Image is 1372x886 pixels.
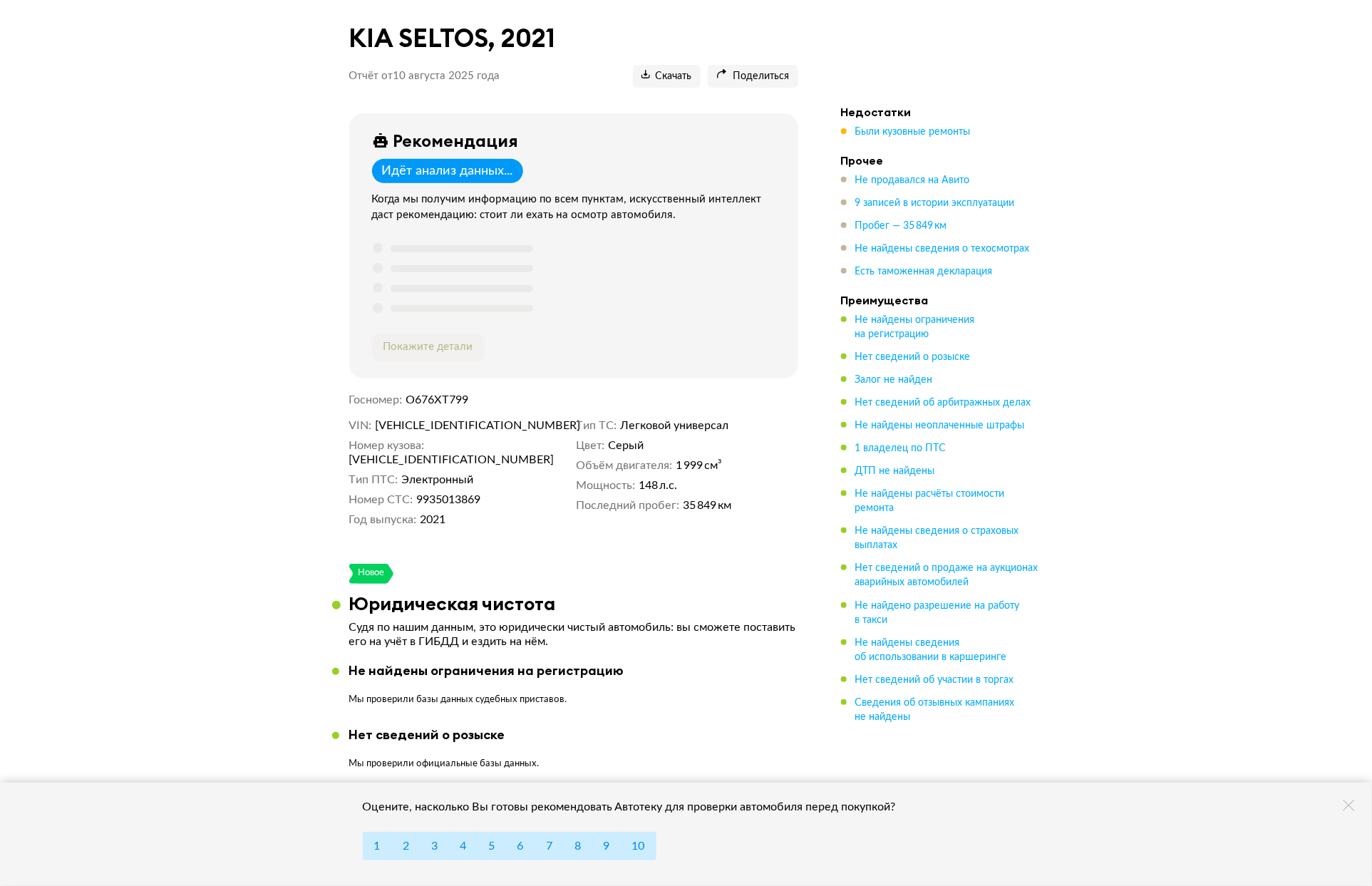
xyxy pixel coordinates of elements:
[855,398,1031,408] span: Нет сведений об арбитражных делах
[841,153,1041,168] h4: Прочее
[577,438,605,453] dt: Цвет
[416,493,480,507] span: 9935013869
[841,105,1041,119] h4: Недостатки
[349,473,398,487] dt: Тип ПТС
[349,727,540,743] div: Нет сведений о розыске
[563,832,592,860] button: 8
[841,293,1041,307] h4: Преимущества
[603,840,609,852] span: 9
[641,70,692,83] span: Скачать
[349,418,372,433] dt: VIN
[460,840,466,852] span: 4
[708,65,798,88] button: Поделиться
[535,832,564,860] button: 7
[488,840,495,852] span: 5
[349,23,798,53] h1: KIA SELTOS, 2021
[855,466,935,476] span: ДТП не найдены
[349,393,403,407] dt: Госномер
[372,333,485,361] button: Покажите детали
[855,127,971,137] span: Были кузовные ремонты
[349,758,540,771] p: Мы проверили официальные базы данных.
[349,592,556,614] h3: Юридическая чистота
[406,394,468,406] span: О676ХТ799
[592,832,621,860] button: 9
[855,375,933,385] span: Залог не найден
[363,800,915,814] div: Оцените, насколько Вы готовы рекомендовать Автотеку для проверки автомобиля перед покупкой?
[620,418,728,433] span: Легковой универсал
[639,478,677,493] span: 148 л.с.
[372,192,781,223] div: Когда мы получим информацию по всем пунктам, искусственный интеллект даст рекомендацию: стоит ли ...
[349,438,425,453] dt: Номер кузова
[676,458,722,473] span: 1 999 см³
[375,418,539,433] span: [VEHICLE_IDENTIFICATION_NUMBER]
[855,638,1007,662] span: Не найдены сведения об использовании в каршеринге
[349,663,624,679] div: Не найдены ограничения на регистрацию
[382,163,513,179] div: Идёт анализ данных...
[349,694,624,706] p: Мы проверили базы данных судебных приставов.
[855,315,975,339] span: Не найдены ограничения на регистрацию
[608,438,644,453] span: Серый
[855,443,947,453] span: 1 владелец по ПТС
[363,832,392,860] button: 1
[401,473,473,487] span: Электронный
[631,840,644,852] span: 10
[349,453,513,467] span: [VEHICLE_IDENTIFICATION_NUMBER]
[855,489,1005,513] span: Не найдены расчёты стоимости ремонта
[577,418,617,433] dt: Тип ТС
[374,840,381,852] span: 1
[393,130,519,150] div: Рекомендация
[574,840,581,852] span: 8
[855,563,1038,587] span: Нет сведений о продаже на аукционах аварийных автомобилей
[855,675,1014,685] span: Нет сведений об участии в торгах
[855,221,947,231] span: Пробег — 35 849 км
[420,512,445,527] span: 2021
[577,478,636,493] dt: Мощность
[420,832,449,860] button: 3
[716,70,790,83] span: Поделиться
[448,832,478,860] button: 4
[855,267,993,277] span: Есть таможенная декларация
[349,69,500,83] p: Отчёт от 10 августа 2025 года
[506,832,535,860] button: 6
[855,601,1020,625] span: Не найдено разрешение на работу в такси
[633,65,701,88] button: Скачать
[349,493,413,507] dt: Номер СТС
[855,526,1019,550] span: Не найдены сведения о страховых выплатах
[855,244,1030,254] span: Не найдены сведения о техосмотрах
[517,840,524,852] span: 6
[620,832,656,860] button: 10
[855,698,1015,722] span: Сведения об отзывных кампаниях не найдены
[391,832,421,860] button: 2
[577,498,680,512] dt: Последний пробег
[577,458,673,473] dt: Объём двигателя
[855,352,971,362] span: Нет сведений о розыске
[855,198,1015,208] span: 9 записей в истории эксплуатации
[546,840,552,852] span: 7
[683,498,731,512] span: 35 849 км
[855,421,1025,431] span: Не найдены неоплаченные штрафы
[403,840,409,852] span: 2
[383,341,473,352] span: Покажите детали
[855,175,970,185] span: Не продавался на Авито
[349,620,798,649] p: Судя по нашим данным, это юридически чистый автомобиль: вы сможете поставить его на учёт в ГИБДД ...
[349,512,417,527] dt: Год выпуска
[431,840,438,852] span: 3
[358,564,386,584] div: Новое
[477,832,506,860] button: 5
